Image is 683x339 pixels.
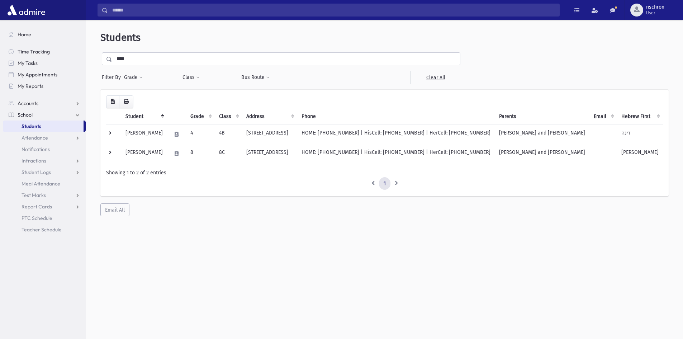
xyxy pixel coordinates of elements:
[617,108,663,125] th: Hebrew First: activate to sort column ascending
[3,121,84,132] a: Students
[22,169,51,175] span: Student Logs
[495,108,589,125] th: Parents
[22,180,60,187] span: Meal Attendance
[242,144,297,163] td: [STREET_ADDRESS]
[589,108,617,125] th: Email: activate to sort column ascending
[3,155,86,166] a: Infractions
[100,32,141,43] span: Students
[121,124,167,144] td: [PERSON_NAME]
[242,108,297,125] th: Address: activate to sort column ascending
[22,226,62,233] span: Teacher Schedule
[22,135,48,141] span: Attendance
[3,132,86,143] a: Attendance
[22,203,52,210] span: Report Cards
[22,146,50,152] span: Notifications
[121,108,167,125] th: Student: activate to sort column descending
[3,201,86,212] a: Report Cards
[18,31,31,38] span: Home
[106,95,119,108] button: CSV
[119,95,133,108] button: Print
[646,4,664,10] span: nschron
[106,169,663,176] div: Showing 1 to 2 of 2 entries
[100,203,129,216] button: Email All
[411,71,460,84] a: Clear All
[18,48,50,55] span: Time Tracking
[6,3,47,17] img: AdmirePro
[3,178,86,189] a: Meal Attendance
[186,108,215,125] th: Grade: activate to sort column ascending
[3,224,86,235] a: Teacher Schedule
[182,71,200,84] button: Class
[124,71,143,84] button: Grade
[3,98,86,109] a: Accounts
[242,124,297,144] td: [STREET_ADDRESS]
[617,144,663,163] td: [PERSON_NAME]
[297,108,495,125] th: Phone
[18,112,33,118] span: School
[215,108,242,125] th: Class: activate to sort column ascending
[22,215,52,221] span: PTC Schedule
[495,144,589,163] td: [PERSON_NAME] and [PERSON_NAME]
[3,46,86,57] a: Time Tracking
[3,80,86,92] a: My Reports
[215,124,242,144] td: 4B
[3,57,86,69] a: My Tasks
[3,166,86,178] a: Student Logs
[18,60,38,66] span: My Tasks
[297,144,495,163] td: HOME: [PHONE_NUMBER] | HisCell: [PHONE_NUMBER] | HerCell: [PHONE_NUMBER]
[18,71,57,78] span: My Appointments
[3,212,86,224] a: PTC Schedule
[102,74,124,81] span: Filter By
[121,144,167,163] td: [PERSON_NAME]
[646,10,664,16] span: User
[3,143,86,155] a: Notifications
[22,192,46,198] span: Test Marks
[379,177,390,190] a: 1
[18,83,43,89] span: My Reports
[22,123,41,130] span: Students
[215,144,242,163] td: 8C
[186,124,215,144] td: 4
[3,69,86,80] a: My Appointments
[18,100,38,107] span: Accounts
[3,109,86,121] a: School
[241,71,270,84] button: Bus Route
[297,124,495,144] td: HOME: [PHONE_NUMBER] | HisCell: [PHONE_NUMBER] | HerCell: [PHONE_NUMBER]
[22,157,46,164] span: Infractions
[3,189,86,201] a: Test Marks
[3,29,86,40] a: Home
[617,124,663,144] td: דינה
[495,124,589,144] td: [PERSON_NAME] and [PERSON_NAME]
[186,144,215,163] td: 8
[108,4,559,17] input: Search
